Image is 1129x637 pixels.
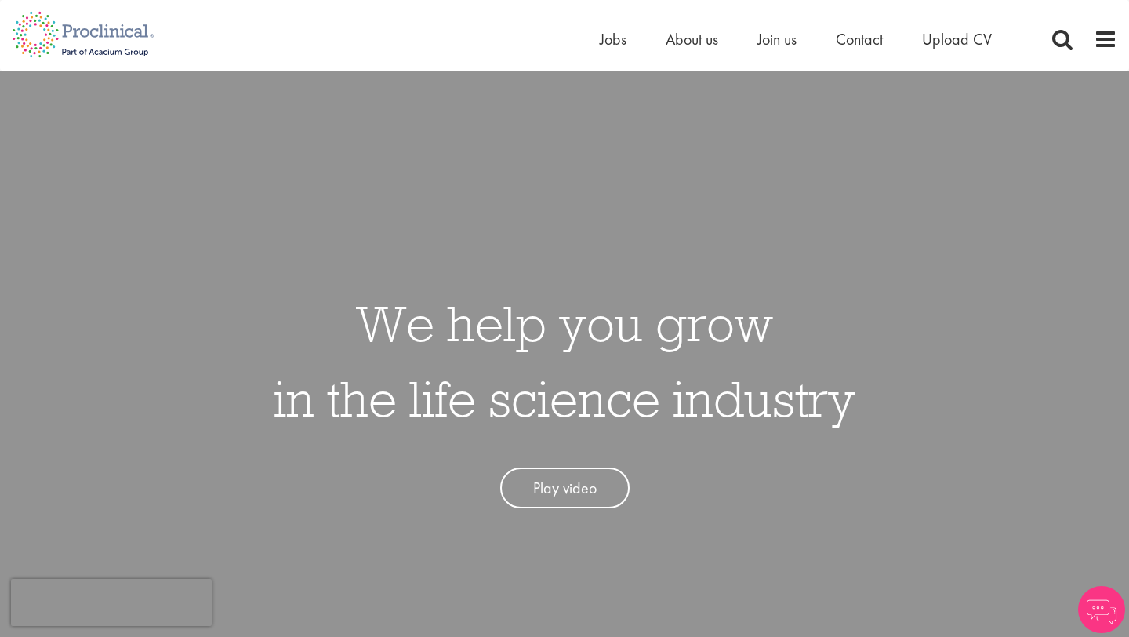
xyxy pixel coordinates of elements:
[500,468,630,509] a: Play video
[600,29,626,49] a: Jobs
[922,29,992,49] a: Upload CV
[1078,586,1125,633] img: Chatbot
[757,29,797,49] a: Join us
[274,286,855,436] h1: We help you grow in the life science industry
[836,29,883,49] a: Contact
[666,29,718,49] a: About us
